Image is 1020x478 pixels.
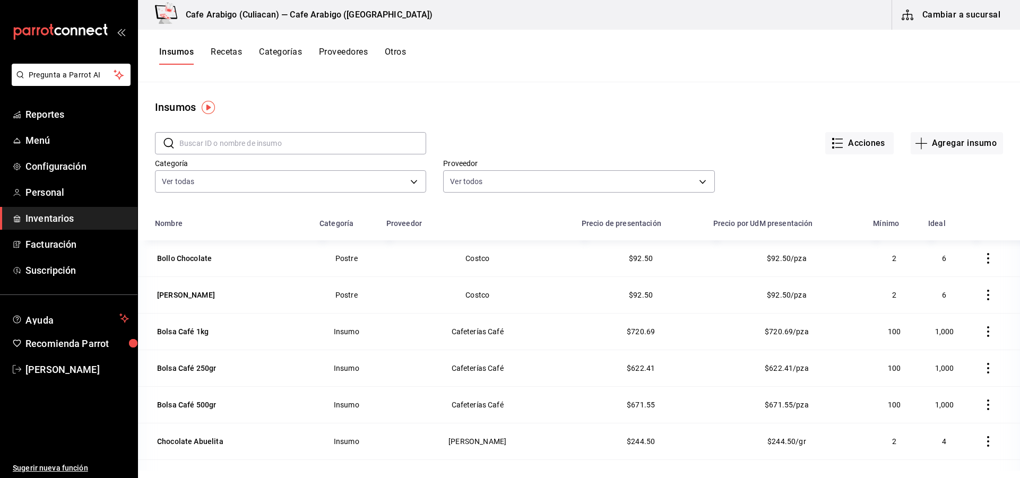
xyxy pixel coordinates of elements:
span: $244.50 [627,437,655,446]
span: 100 [888,401,901,409]
span: $622.41 [627,364,655,372]
span: 4 [942,437,946,446]
div: Chocolate Abuelita [157,436,223,447]
span: $720.69 [627,327,655,336]
button: Proveedores [319,47,368,65]
div: Insumos [155,99,196,115]
span: Inventarios [25,211,129,225]
span: $92.50 [629,291,653,299]
div: navigation tabs [159,47,406,65]
button: Acciones [825,132,894,154]
td: [PERSON_NAME] [380,423,575,459]
div: Categoría [319,219,353,228]
span: Pregunta a Parrot AI [29,69,114,81]
span: Configuración [25,159,129,173]
td: Cafeterías Café [380,313,575,350]
td: Insumo [313,350,380,386]
td: Cafeterías Café [380,386,575,423]
div: Precio por UdM presentación [713,219,813,228]
img: Tooltip marker [202,101,215,114]
span: $671.55/pza [765,401,809,409]
span: 2 [892,254,896,263]
span: Recomienda Parrot [25,336,129,351]
div: Precio de presentación [582,219,661,228]
div: Bolsa Café 1kg [157,326,209,337]
button: Pregunta a Parrot AI [12,64,131,86]
button: Otros [385,47,406,65]
span: [PERSON_NAME] [25,362,129,377]
td: Insumo [313,313,380,350]
div: Bolsa Café 250gr [157,363,216,373]
td: Postre [313,240,380,276]
label: Categoría [155,160,426,167]
td: Costco [380,276,575,313]
span: Ayuda [25,312,115,325]
span: Menú [25,133,129,147]
span: Reportes [25,107,129,121]
td: Insumo [313,386,380,423]
span: $92.50 [629,254,653,263]
span: $92.50/pza [767,291,807,299]
span: 100 [888,327,901,336]
span: Personal [25,185,129,199]
div: Proveedor [386,219,422,228]
input: Buscar ID o nombre de insumo [179,133,426,154]
div: Ideal [928,219,946,228]
span: 2 [892,437,896,446]
button: Categorías [259,47,302,65]
button: Recetas [211,47,242,65]
span: $671.55 [627,401,655,409]
h3: Cafe Arabigo (Culiacan) — Cafe Arabigo ([GEOGRAPHIC_DATA]) [177,8,433,21]
span: Sugerir nueva función [13,463,129,474]
a: Pregunta a Parrot AI [7,77,131,88]
span: Facturación [25,237,129,251]
div: Nombre [155,219,183,228]
button: open_drawer_menu [117,28,125,36]
td: Costco [380,240,575,276]
button: Agregar insumo [911,132,1003,154]
span: 6 [942,254,946,263]
span: $622.41/pza [765,364,809,372]
div: Bolsa Café 500gr [157,399,216,410]
span: 1,000 [935,327,954,336]
label: Proveedor [443,160,714,167]
span: 1,000 [935,401,954,409]
span: 100 [888,364,901,372]
span: $720.69/pza [765,327,809,336]
button: Insumos [159,47,194,65]
span: $244.50/gr [767,437,806,446]
span: Suscripción [25,263,129,277]
div: Mínimo [873,219,899,228]
span: Ver todos [450,176,482,187]
td: Postre [313,276,380,313]
span: Ver todas [162,176,194,187]
span: $92.50/pza [767,254,807,263]
span: 1,000 [935,364,954,372]
div: [PERSON_NAME] [157,290,215,300]
span: 6 [942,291,946,299]
td: Cafeterías Café [380,350,575,386]
div: Bollo Chocolate [157,253,212,264]
span: 2 [892,291,896,299]
td: Insumo [313,423,380,459]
